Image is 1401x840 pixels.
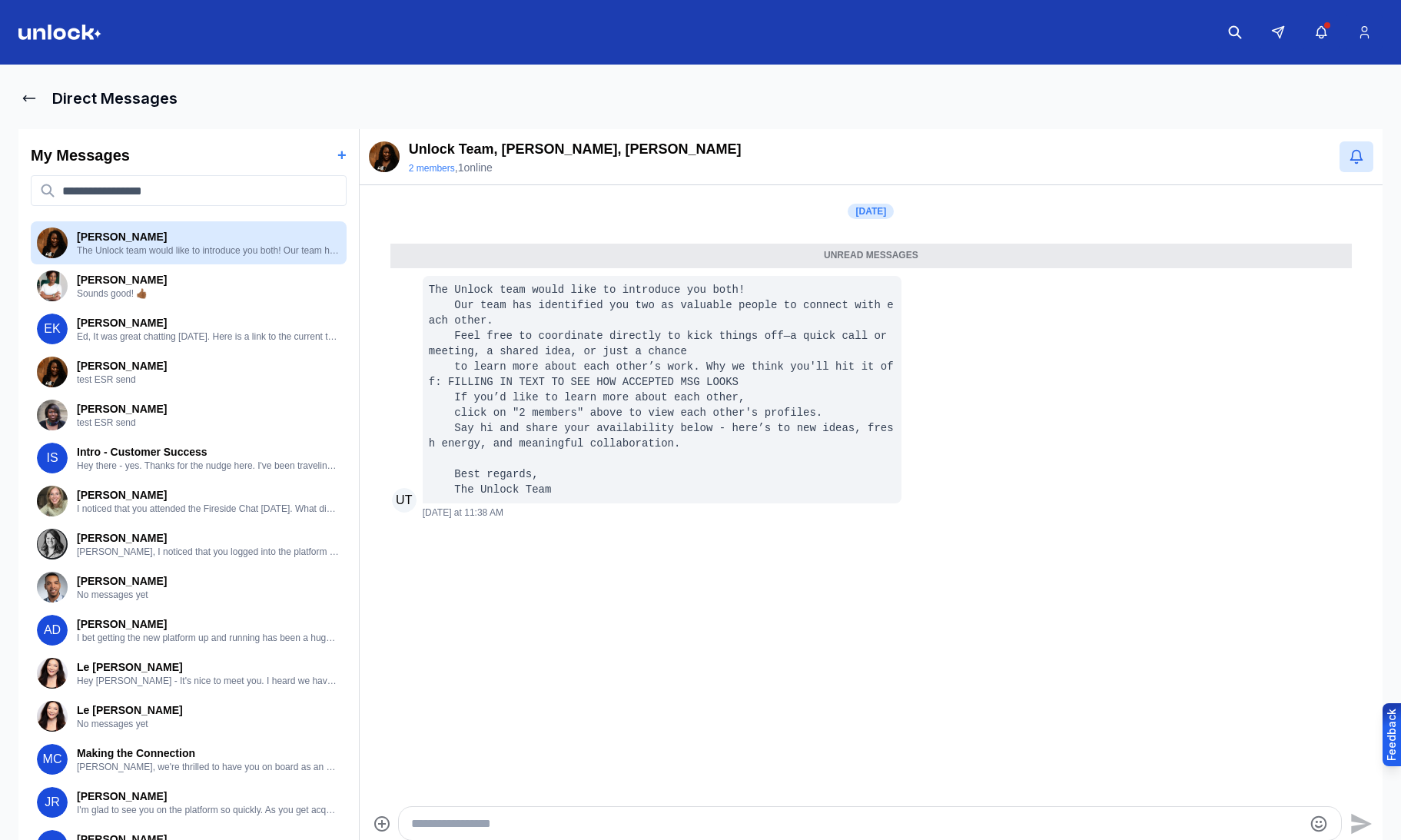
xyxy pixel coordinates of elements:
p: No messages yet [77,589,340,601]
img: User avatar [37,529,68,559]
img: User avatar [37,486,68,516]
p: Hey there - yes. Thanks for the nudge here. I've been traveling and in the throes of buying a hom... [77,460,340,472]
p: [PERSON_NAME], I noticed that you logged into the platform [DATE]. I would love the opportunity t... [77,546,340,558]
h1: Direct Messages [52,88,178,109]
p: [PERSON_NAME] [77,315,340,330]
p: [PERSON_NAME] [77,530,340,546]
p: I noticed that you attended the Fireside Chat [DATE]. What did you think of the panel? [77,503,340,515]
p: [PERSON_NAME], we're thrilled to have you on board as an Unlock member! Here is my scheduling lin... [77,761,340,773]
img: User avatar [37,658,68,689]
p: [PERSON_NAME] [77,358,340,374]
span: AD [37,615,68,646]
p: Le [PERSON_NAME] [77,702,340,718]
img: Logo [18,25,101,40]
p: test ESR send [77,417,340,429]
img: User avatar [37,227,68,258]
p: Hey [PERSON_NAME] - It's nice to meet you. I heard we have a lot in common. Here's my scheduling ... [77,675,340,687]
div: , 1 online [409,160,742,175]
p: [PERSON_NAME] [77,789,340,804]
p: Making the Connection [77,745,340,761]
code: The Unlock team would like to introduce you both! Our team has identified you two as valuable peo... [429,284,894,496]
div: Unread messages [390,244,1352,268]
img: User avatar [37,400,68,430]
p: [PERSON_NAME] [77,573,340,589]
p: Le [PERSON_NAME] [77,659,340,675]
h2: My Messages [31,144,130,166]
p: Unlock Team, [PERSON_NAME], [PERSON_NAME] [409,138,742,160]
img: User avatar [37,701,68,732]
button: + [337,144,347,166]
button: Provide feedback [1383,703,1401,766]
span: EK [37,314,68,344]
button: Emoji picker [1310,815,1328,833]
img: User avatar [37,357,68,387]
p: [PERSON_NAME] [77,401,340,417]
p: [PERSON_NAME] [77,229,340,244]
span: MC [37,744,68,775]
div: Feedback [1384,709,1399,761]
p: Ed, It was great chatting [DATE]. Here is a link to the current tutorial videos that we have avai... [77,330,340,343]
p: [PERSON_NAME] [77,616,340,632]
p: No messages yet [77,718,340,730]
p: test ESR send [77,374,340,386]
span: IS [37,443,68,473]
textarea: Type your message [411,815,1303,833]
span: JR [37,787,68,818]
span: [DATE] at 11:38 AM [423,506,503,519]
img: 926A0722_1_50.jpg [369,141,400,172]
p: [PERSON_NAME] [77,487,340,503]
p: [PERSON_NAME] [77,272,340,287]
p: I bet getting the new platform up and running has been a huge undertaking. Hopefully, it helps yo... [77,632,340,644]
p: Sounds good! 👍🏾 [77,287,340,300]
p: The Unlock team would like to introduce you both! Our team has identified you two as valuable peo... [77,244,340,257]
p: Intro - Customer Success [77,444,340,460]
div: [DATE] [848,204,894,219]
img: User avatar [37,271,68,301]
img: User avatar [37,572,68,603]
span: UT [392,488,417,513]
p: I'm glad to see you on the platform so quickly. As you get acquainted with the setup, the first t... [77,804,340,816]
button: 2 members [409,162,455,174]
